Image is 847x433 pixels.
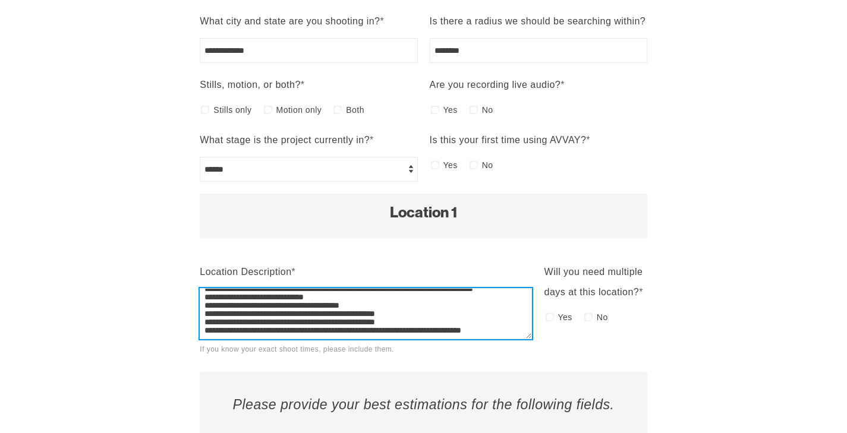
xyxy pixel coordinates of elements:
[430,135,587,145] span: Is this your first time using AVVAY?
[544,267,643,298] span: Will you need multiple days at this location?
[212,206,635,220] h2: Location 1
[213,102,251,118] span: Stills only
[200,80,300,90] span: Stills, motion, or both?
[470,161,478,169] input: No
[200,345,394,353] span: If you know your exact shoot times, please include them.
[200,38,417,63] input: What city and state are you shooting in?*
[443,102,458,118] span: Yes
[584,313,593,321] input: No
[276,102,322,118] span: Motion only
[200,267,291,277] span: Location Description
[430,16,646,26] span: Is there a radius we should be searching within?
[482,102,493,118] span: No
[443,157,458,173] span: Yes
[430,80,561,90] span: Are you recording live audio?
[200,288,531,339] textarea: Location Description*If you know your exact shoot times, please include them.
[558,309,572,325] span: Yes
[346,102,364,118] span: Both
[201,106,209,114] input: Stills only
[264,106,272,114] input: Motion only
[200,157,417,182] select: What stage is the project currently in?*
[482,157,493,173] span: No
[233,397,615,412] em: Please provide your best estimations for the following fields.
[431,106,439,114] input: Yes
[546,313,554,321] input: Yes
[200,16,380,26] span: What city and state are you shooting in?
[333,106,342,114] input: Both
[431,161,439,169] input: Yes
[597,309,608,325] span: No
[430,38,647,63] input: Is there a radius we should be searching within?
[200,135,370,145] span: What stage is the project currently in?
[470,106,478,114] input: No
